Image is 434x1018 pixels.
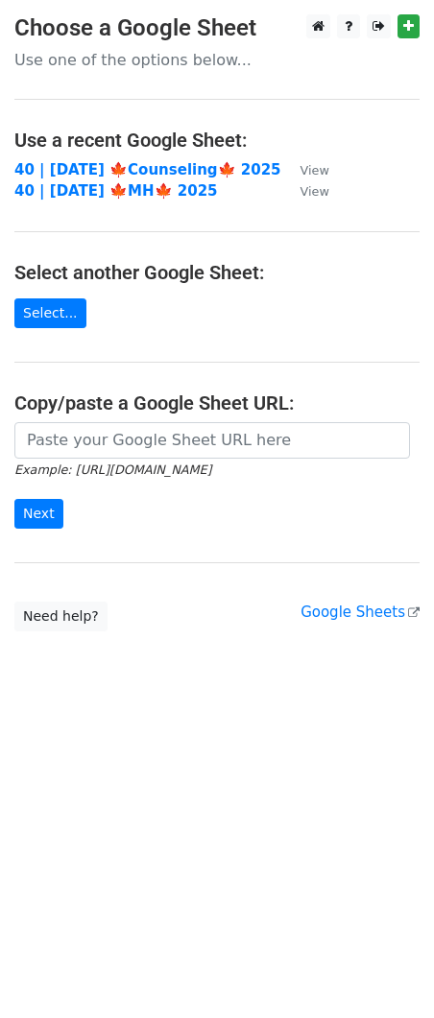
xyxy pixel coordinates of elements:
[14,298,86,328] a: Select...
[14,129,420,152] h4: Use a recent Google Sheet:
[301,184,329,199] small: View
[14,14,420,42] h3: Choose a Google Sheet
[14,499,63,529] input: Next
[14,261,420,284] h4: Select another Google Sheet:
[14,462,211,477] small: Example: [URL][DOMAIN_NAME]
[14,391,420,414] h4: Copy/paste a Google Sheet URL:
[281,182,329,200] a: View
[281,161,329,178] a: View
[14,602,108,631] a: Need help?
[14,182,218,200] a: 40 | [DATE] 🍁MH🍁 2025
[301,604,420,621] a: Google Sheets
[14,422,410,459] input: Paste your Google Sheet URL here
[14,50,420,70] p: Use one of the options below...
[301,163,329,178] small: View
[14,161,281,178] a: 40 | [DATE] 🍁Counseling🍁 2025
